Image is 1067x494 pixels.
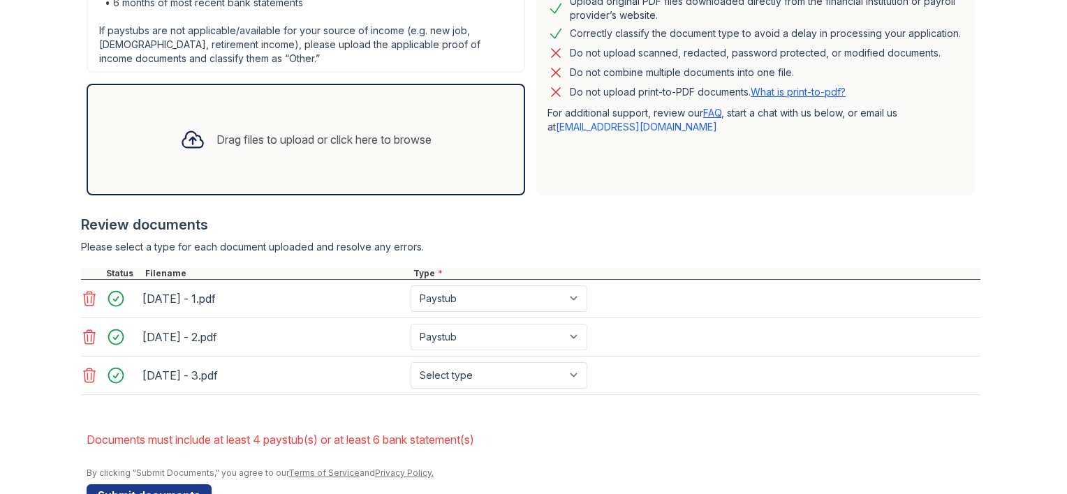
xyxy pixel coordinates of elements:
p: Do not upload print-to-PDF documents. [570,85,846,99]
div: Filename [142,268,411,279]
div: Do not combine multiple documents into one file. [570,64,794,81]
div: Review documents [81,215,980,234]
a: Terms of Service [288,467,360,478]
a: What is print-to-pdf? [751,86,846,98]
div: [DATE] - 3.pdf [142,364,405,387]
li: Documents must include at least 4 paystub(s) or at least 6 bank statement(s) [87,426,980,454]
div: Correctly classify the document type to avoid a delay in processing your application. [570,25,961,42]
div: Status [103,268,142,279]
div: By clicking "Submit Documents," you agree to our and [87,467,980,479]
div: Type [411,268,980,279]
a: Privacy Policy. [375,467,434,478]
div: Do not upload scanned, redacted, password protected, or modified documents. [570,45,941,61]
div: [DATE] - 1.pdf [142,287,405,310]
div: Drag files to upload or click here to browse [216,131,432,148]
div: [DATE] - 2.pdf [142,326,405,348]
div: Please select a type for each document uploaded and resolve any errors. [81,240,980,254]
a: [EMAIL_ADDRESS][DOMAIN_NAME] [556,121,717,133]
p: For additional support, review our , start a chat with us below, or email us at [547,106,964,134]
a: FAQ [703,107,721,119]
